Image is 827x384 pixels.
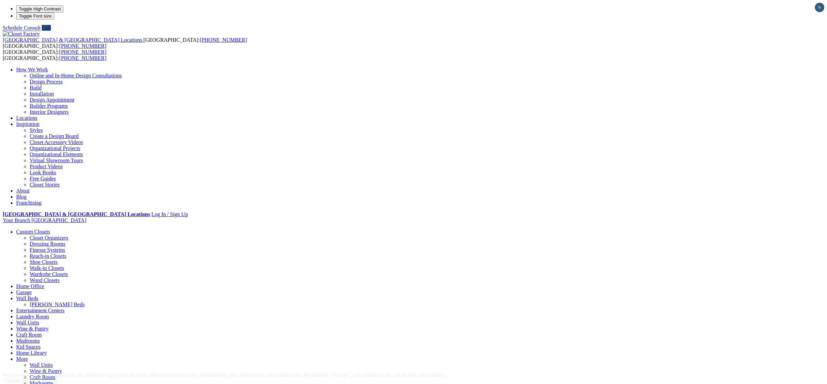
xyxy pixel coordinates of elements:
a: Wood Closets [30,277,60,283]
span: Your Branch [3,217,30,223]
a: Laundry Room [16,314,49,319]
a: Finesse Systems [30,247,65,253]
a: How We Work [16,67,48,72]
a: Installation [30,91,54,97]
a: [PERSON_NAME] Beds [30,302,85,307]
a: Walk-in Closets [30,265,64,271]
a: Custom Closets [16,229,50,235]
a: Styles [30,127,43,133]
a: Closet Stories [30,182,60,187]
a: Shoe Closets [30,259,58,265]
button: Close [815,3,824,12]
a: Virtual Showroom Tours [30,158,83,163]
img: Closet Factory [3,31,40,37]
a: [PHONE_NUMBER] [59,43,106,49]
a: Design Appointment [30,97,74,103]
span: Toggle High Contrast [19,6,61,11]
a: Interior Designers [30,109,69,115]
a: Builder Programs [30,103,68,109]
span: [GEOGRAPHIC_DATA]: [GEOGRAPHIC_DATA]: [3,49,106,61]
a: Look Books [30,170,56,175]
a: Kid Spaces [16,344,40,350]
a: Wardrobe Closets [30,271,68,277]
a: Design Process [30,79,63,84]
span: [GEOGRAPHIC_DATA]: [GEOGRAPHIC_DATA]: [3,37,247,49]
a: Closet Accessory Videos [30,139,83,145]
a: [PHONE_NUMBER] [200,37,247,43]
a: Wall Units [16,320,39,325]
a: Home Library [16,350,47,356]
span: [GEOGRAPHIC_DATA] & [GEOGRAPHIC_DATA] Locations [3,37,142,43]
a: Organizational Projects [30,145,80,151]
a: Blog [16,194,27,200]
a: Garage [16,289,32,295]
a: Reach-in Closets [30,253,66,259]
a: More menu text will display only on big screen [16,356,28,362]
a: Entertainment Centers [16,308,65,313]
a: Franchising [16,200,42,206]
button: Toggle High Contrast [16,5,63,12]
a: [GEOGRAPHIC_DATA] & [GEOGRAPHIC_DATA] Locations [3,211,150,217]
a: Schedule Consult [3,25,40,31]
span: [GEOGRAPHIC_DATA] [31,217,86,223]
a: Log In / Sign Up [151,211,188,217]
a: Wine & Pantry [30,368,62,374]
a: Create a Design Board [30,133,78,139]
a: Online and In-Home Design Consultations [30,73,122,78]
a: Wall Beds [16,295,38,301]
a: Organizational Elements [30,151,83,157]
a: Accept [42,378,57,384]
a: Wall Units [30,362,53,368]
a: Product Videos [30,164,63,169]
a: [PHONE_NUMBER] [59,49,106,55]
a: [PHONE_NUMBER] [59,55,106,61]
button: Toggle Font size [16,12,54,20]
a: About [16,188,30,194]
a: Wine & Pantry [16,326,48,331]
a: Dressing Rooms [30,241,65,247]
a: [GEOGRAPHIC_DATA] & [GEOGRAPHIC_DATA] Locations [3,37,143,43]
a: Cookie Settings [4,378,39,384]
a: Call [42,25,51,31]
a: Locations [16,115,37,121]
a: Your Branch [GEOGRAPHIC_DATA] [3,217,87,223]
a: Inspiration [16,121,39,127]
span: Toggle Font size [19,13,52,19]
a: Closet Organizers [30,235,68,241]
a: Home Office [16,283,44,289]
div: We use cookies and IP address on our website to give you the most relevant experience by remember... [3,372,445,378]
a: Free Guides [30,176,56,181]
a: Build [30,85,42,91]
a: Mudrooms [16,338,40,344]
a: Craft Room [16,332,42,338]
